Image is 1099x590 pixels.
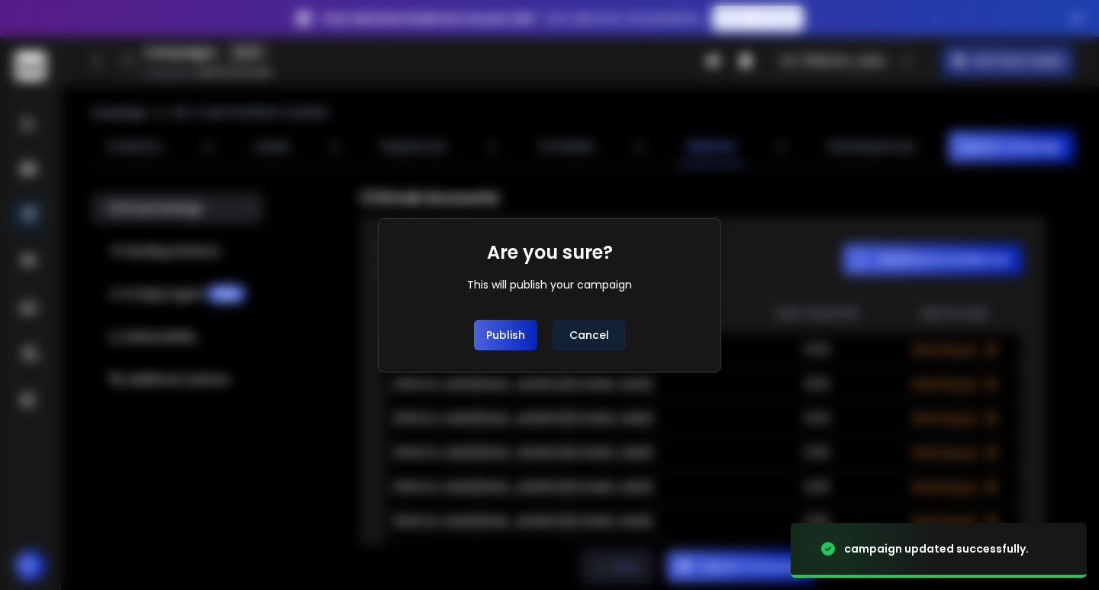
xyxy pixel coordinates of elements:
button: Cancel [553,320,626,350]
div: campaign updated successfully. [844,541,1029,556]
h1: Are you sure? [487,240,613,265]
button: Publish [474,320,537,350]
div: This will publish your campaign [467,277,632,292]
